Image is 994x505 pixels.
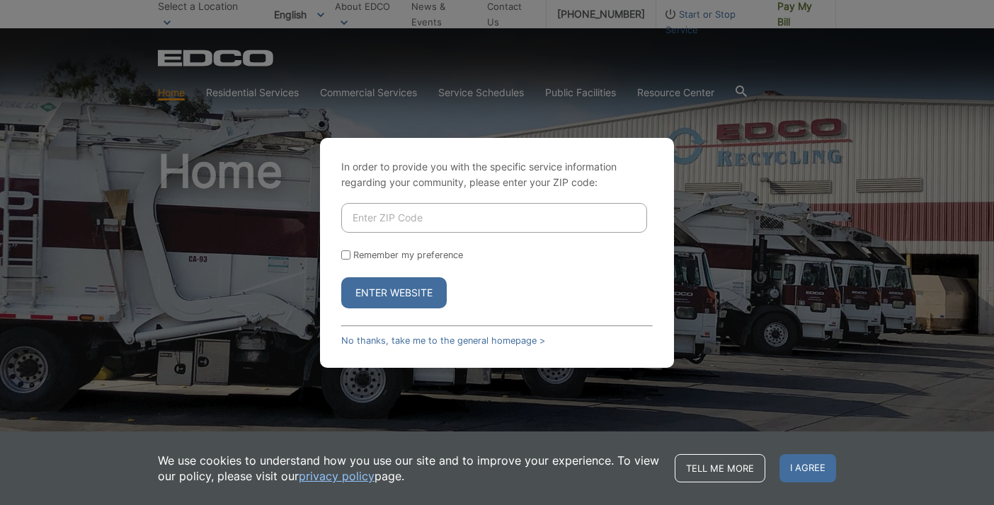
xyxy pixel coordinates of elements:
[341,203,647,233] input: Enter ZIP Code
[341,277,447,308] button: Enter Website
[299,468,375,484] a: privacy policy
[158,453,661,484] p: We use cookies to understand how you use our site and to improve your experience. To view our pol...
[341,159,653,190] p: In order to provide you with the specific service information regarding your community, please en...
[779,454,836,482] span: I agree
[341,335,545,346] a: No thanks, take me to the general homepage >
[675,454,765,482] a: Tell me more
[353,250,463,260] label: Remember my preference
